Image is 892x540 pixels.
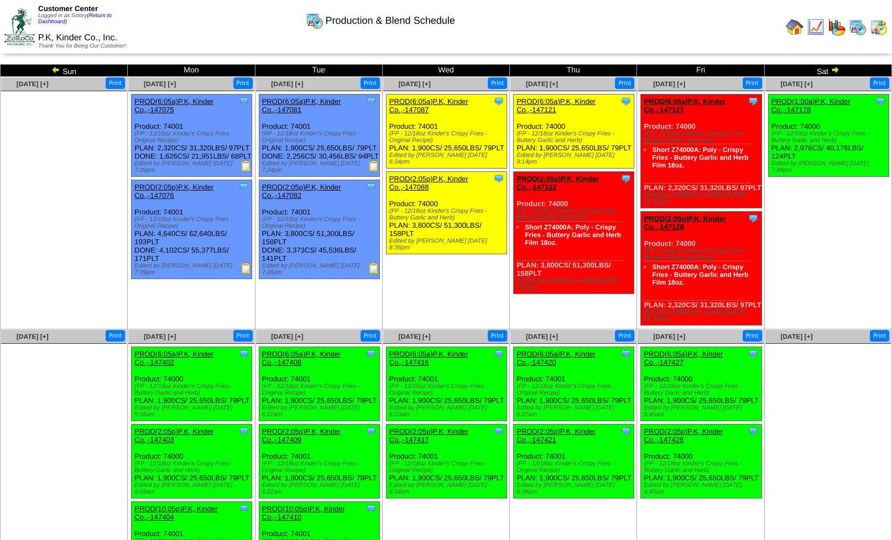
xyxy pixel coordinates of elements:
[233,330,253,342] button: Print
[514,347,634,421] div: Product: 74001 PLAN: 1,900CS / 25,650LBS / 79PLT
[786,18,804,36] img: home.gif
[748,96,759,107] img: Tooltip
[644,383,761,396] div: (FP - 12/18oz Kinder's Crispy Fries - Buttery Garlic and Herb)
[389,405,507,418] div: Edited by [PERSON_NAME] [DATE] 6:33am
[780,80,812,88] span: [DATE] [+]
[38,4,98,13] span: Customer Center
[828,18,846,36] img: graph.gif
[641,95,761,208] div: Product: 74000 PLAN: 2,320CS / 31,320LBS / 97PLT
[259,180,379,279] div: Product: 74001 PLAN: 3,800CS / 51,300LBS / 158PLT DONE: 3,373CS / 45,536LBS / 141PLT
[262,405,379,418] div: Edited by [PERSON_NAME] [DATE] 6:22am
[134,263,252,276] div: Edited by [PERSON_NAME] [DATE] 7:39pm
[368,160,379,171] img: Production Report
[134,216,252,229] div: (FP - 12/18oz Kinder's Crispy Fries - Original Recipe)
[238,426,249,437] img: Tooltip
[238,96,249,107] img: Tooltip
[389,460,507,474] div: (FP - 12/18oz Kinder's Crispy Fries - Original Recipe)
[17,333,49,340] span: [DATE] [+]
[771,97,851,114] a: PROD(1:00a)P.K, Kinder Co.,-147178
[386,424,507,499] div: Product: 74001 PLAN: 1,900CS / 25,650LBS / 79PLT
[399,333,431,340] a: [DATE] [+]
[620,173,632,184] img: Tooltip
[615,330,634,342] button: Print
[389,152,507,165] div: Edited by [PERSON_NAME] [DATE] 6:34pm
[526,80,558,88] span: [DATE] [+]
[262,160,379,174] div: Edited by [PERSON_NAME] [DATE] 7:24pm
[644,482,761,495] div: Edited by [PERSON_NAME] [DATE] 6:45am
[132,347,252,421] div: Product: 74000 PLAN: 1,900CS / 25,650LBS / 79PLT
[644,309,761,322] div: Edited by [PERSON_NAME] [DATE] 11:33pm
[144,333,176,340] a: [DATE] [+]
[366,96,377,107] img: Tooltip
[366,181,377,192] img: Tooltip
[238,348,249,359] img: Tooltip
[386,347,507,421] div: Product: 74001 PLAN: 1,900CS / 25,650LBS / 79PLT
[644,214,726,231] a: PROD(2:05p)P.K, Kinder Co.,-147128
[262,482,379,495] div: Edited by [PERSON_NAME] [DATE] 6:22am
[620,348,632,359] img: Tooltip
[525,223,621,247] a: Short Z74000A: Poly - Crispy Fries - Buttery Garlic and Herb Film 18oz.
[870,330,889,342] button: Print
[743,330,762,342] button: Print
[652,263,748,286] a: Short Z74000A: Poly - Crispy Fries - Buttery Garlic and Herb Film 18oz.
[106,77,125,89] button: Print
[399,80,431,88] a: [DATE] [+]
[259,424,379,499] div: Product: 74001 PLAN: 1,900CS / 25,650LBS / 79PLT
[644,248,761,261] div: (FP - 12/18oz Kinder's Crispy Fries - Buttery Garlic and Herb)
[644,130,761,144] div: (FP - 12/18oz Kinder's Crispy Fries - Buttery Garlic and Herb)
[517,383,634,396] div: (FP - 12/18oz Kinder's Crispy Fries - Original Recipe)
[262,183,341,200] a: PROD(2:05p)P.K, Kinder Co.,-147082
[517,482,634,495] div: Edited by [PERSON_NAME] [DATE] 6:38am
[389,482,507,495] div: Edited by [PERSON_NAME] [DATE] 6:34am
[262,130,379,144] div: (FP - 12/18oz Kinder's Crispy Fries - Original Recipe)
[526,333,558,340] a: [DATE] [+]
[389,97,468,114] a: PROD(6:05a)P.K, Kinder Co.,-147087
[386,172,507,254] div: Product: 74000 PLAN: 3,800CS / 51,300LBS / 158PLT
[780,333,812,340] span: [DATE] [+]
[653,80,685,88] a: [DATE] [+]
[653,333,685,340] span: [DATE] [+]
[259,95,379,177] div: Product: 74001 PLAN: 1,900CS / 25,650LBS / 79PLT DONE: 2,256CS / 30,456LBS / 94PLT
[38,13,112,25] span: Logged in as Sstory
[134,350,213,366] a: PROD(6:05a)P.K, Kinder Co.,-147402
[134,183,213,200] a: PROD(2:05p)P.K, Kinder Co.,-147076
[641,424,761,499] div: Product: 74000 PLAN: 1,900CS / 25,650LBS / 79PLT
[271,333,303,340] a: [DATE] [+]
[644,405,761,418] div: Edited by [PERSON_NAME] [DATE] 6:45am
[748,213,759,224] img: Tooltip
[271,80,303,88] span: [DATE] [+]
[38,13,112,25] a: (Return to Dashboard)
[306,12,324,29] img: calendarprod.gif
[644,350,723,366] a: PROD(6:05a)P.K, Kinder Co.,-147427
[144,80,176,88] a: [DATE] [+]
[262,505,345,521] a: PROD(10:05p)P.K, Kinder Co.,-147410
[517,130,634,144] div: (FP - 12/18oz Kinder's Crispy Fries - Buttery Garlic and Herb)
[386,95,507,169] div: Product: 74001 PLAN: 1,900CS / 25,650LBS / 79PLT
[241,160,252,171] img: Production Report
[743,77,762,89] button: Print
[807,18,825,36] img: line_graph.gif
[764,65,891,77] td: Sat
[17,80,49,88] a: [DATE] [+]
[517,175,599,191] a: PROD(2:05p)P.K, Kinder Co.,-147122
[233,77,253,89] button: Print
[389,208,507,221] div: (FP - 12/18oz Kinder's Crispy Fries - Buttery Garlic and Herb)
[493,348,504,359] img: Tooltip
[389,175,468,191] a: PROD(2:05p)P.K, Kinder Co.,-147088
[368,263,379,274] img: Production Report
[644,427,723,444] a: PROD(2:05p)P.K, Kinder Co.,-147428
[134,460,252,474] div: (FP - 12/18oz Kinder's Crispy Fries - Buttery Garlic and Herb)
[493,426,504,437] img: Tooltip
[771,130,889,144] div: (FP - 12/18oz Kinder's Crispy Fries - Buttery Garlic and Herb)
[517,427,596,444] a: PROD(2:05p)P.K, Kinder Co.,-147421
[517,350,596,366] a: PROD(6:05a)P.K, Kinder Co.,-147420
[831,65,839,74] img: arrowright.gif
[488,77,507,89] button: Print
[652,146,748,169] a: Short Z74000A: Poly - Crispy Fries - Buttery Garlic and Herb Film 18oz.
